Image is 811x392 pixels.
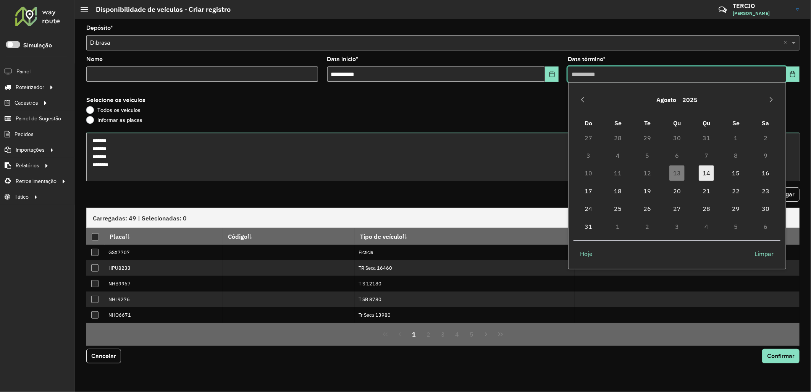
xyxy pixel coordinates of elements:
[15,130,34,138] span: Pedidos
[86,106,141,114] label: Todos os veículos
[493,327,508,342] button: Last Page
[104,292,223,307] td: NHL9276
[673,119,681,127] span: Qu
[640,201,655,216] span: 26
[751,129,780,146] td: 2
[751,200,780,217] td: 30
[574,200,603,217] td: 24
[640,183,655,199] span: 19
[355,323,574,339] td: T S 12180
[104,323,223,339] td: NHQ1949
[91,353,116,359] span: Cancelar
[407,327,422,342] button: 1
[355,307,574,323] td: Tr Seca 13980
[603,200,633,217] td: 25
[729,165,744,181] span: 15
[767,353,795,359] span: Confirmar
[714,2,731,18] a: Contato Rápido
[568,82,786,270] div: Choose Date
[603,164,633,182] td: 11
[88,5,231,14] h2: Disponibilidade de veículos - Criar registro
[699,201,714,216] span: 28
[692,217,721,235] td: 4
[703,119,710,127] span: Qu
[577,94,589,106] button: Previous Month
[86,116,142,124] label: Informar as placas
[786,66,800,82] button: Choose Date
[581,201,596,216] span: 24
[751,164,780,182] td: 16
[421,327,436,342] button: 2
[104,228,223,245] th: Placa
[603,182,633,200] td: 18
[16,162,39,170] span: Relatórios
[662,182,691,200] td: 20
[15,193,29,201] span: Tático
[751,217,780,235] td: 6
[355,245,574,260] td: Ficticia
[784,38,790,47] span: Clear all
[758,165,773,181] span: 16
[662,129,691,146] td: 30
[721,164,751,182] td: 15
[16,83,44,91] span: Roteirizador
[574,129,603,146] td: 27
[644,119,651,127] span: Te
[692,147,721,164] td: 7
[86,55,103,64] label: Nome
[86,208,800,228] div: Carregadas: 49 | Selecionadas: 0
[16,177,57,185] span: Retroalimentação
[86,96,145,105] label: Selecione os veículos
[633,217,662,235] td: 2
[15,99,38,107] span: Cadastros
[662,217,691,235] td: 3
[355,228,574,245] th: Tipo de veículo
[355,260,574,276] td: TR Seca 16460
[669,183,685,199] span: 20
[699,183,714,199] span: 21
[603,147,633,164] td: 4
[614,119,622,127] span: Se
[23,41,52,50] label: Simulação
[574,164,603,182] td: 10
[692,164,721,182] td: 14
[729,183,744,199] span: 22
[721,182,751,200] td: 22
[762,349,800,363] button: Confirmar
[692,182,721,200] td: 21
[653,91,679,109] button: Choose Month
[758,201,773,216] span: 30
[574,147,603,164] td: 3
[679,91,701,109] button: Choose Year
[574,246,599,261] button: Hoje
[86,23,113,32] label: Depósito
[603,217,633,235] td: 1
[758,183,773,199] span: 23
[16,146,45,154] span: Importações
[721,200,751,217] td: 29
[755,249,774,258] span: Limpar
[762,119,769,127] span: Sa
[662,164,691,182] td: 13
[580,249,593,258] span: Hoje
[633,147,662,164] td: 5
[223,228,355,245] th: Código
[669,201,685,216] span: 27
[633,129,662,146] td: 29
[729,201,744,216] span: 29
[574,182,603,200] td: 17
[568,55,606,64] label: Data término
[732,119,740,127] span: Se
[692,200,721,217] td: 28
[479,327,493,342] button: Next Page
[355,292,574,307] td: T SB 8780
[104,245,223,260] td: GSX7707
[765,94,777,106] button: Next Month
[751,182,780,200] td: 23
[465,327,479,342] button: 5
[662,200,691,217] td: 27
[633,164,662,182] td: 12
[662,147,691,164] td: 6
[699,165,714,181] span: 14
[104,260,223,276] td: HPU8233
